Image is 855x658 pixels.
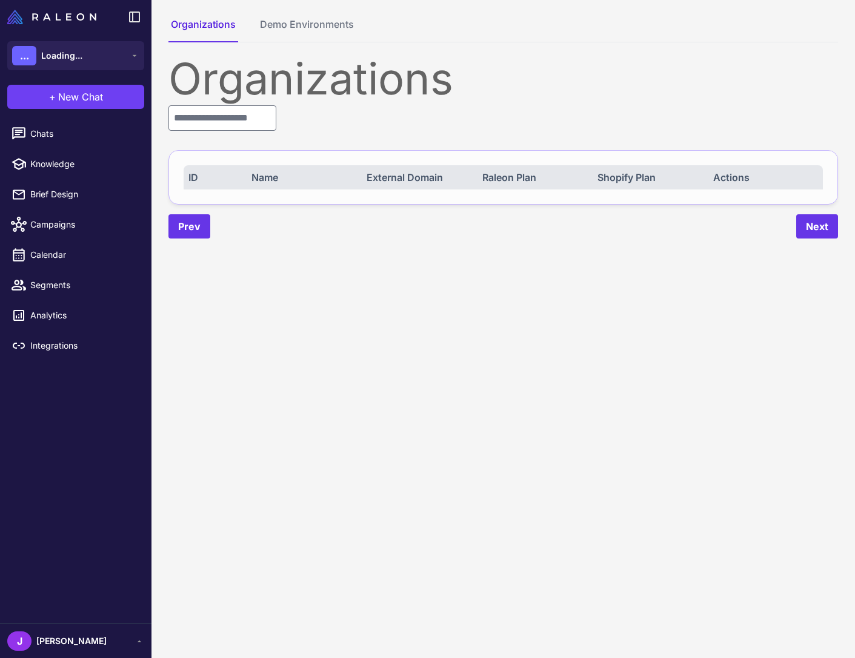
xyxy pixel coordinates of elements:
[5,333,147,358] a: Integrations
[7,85,144,109] button: +New Chat
[796,214,838,239] button: Next
[188,170,241,185] div: ID
[30,157,137,171] span: Knowledge
[12,46,36,65] div: ...
[258,17,356,42] button: Demo Environments
[7,10,96,24] img: Raleon Logo
[30,278,137,292] span: Segments
[5,121,147,146] a: Chats
[7,10,101,24] a: Raleon Logo
[168,214,210,239] button: Prev
[30,309,137,322] span: Analytics
[5,272,147,298] a: Segments
[49,90,56,104] span: +
[30,248,137,262] span: Calendar
[30,188,137,201] span: Brief Design
[713,170,818,185] div: Actions
[367,170,471,185] div: External Domain
[5,182,147,207] a: Brief Design
[58,90,103,104] span: New Chat
[597,170,702,185] div: Shopify Plan
[168,17,238,42] button: Organizations
[30,218,137,231] span: Campaigns
[7,41,144,70] button: ...Loading...
[30,127,137,140] span: Chats
[168,57,838,100] div: Organizations
[482,170,587,185] div: Raleon Plan
[36,634,107,648] span: [PERSON_NAME]
[5,151,147,177] a: Knowledge
[30,339,137,352] span: Integrations
[5,242,147,268] a: Calendar
[251,170,356,185] div: Name
[41,49,82,62] span: Loading...
[5,303,147,328] a: Analytics
[7,631,32,651] div: J
[5,212,147,237] a: Campaigns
